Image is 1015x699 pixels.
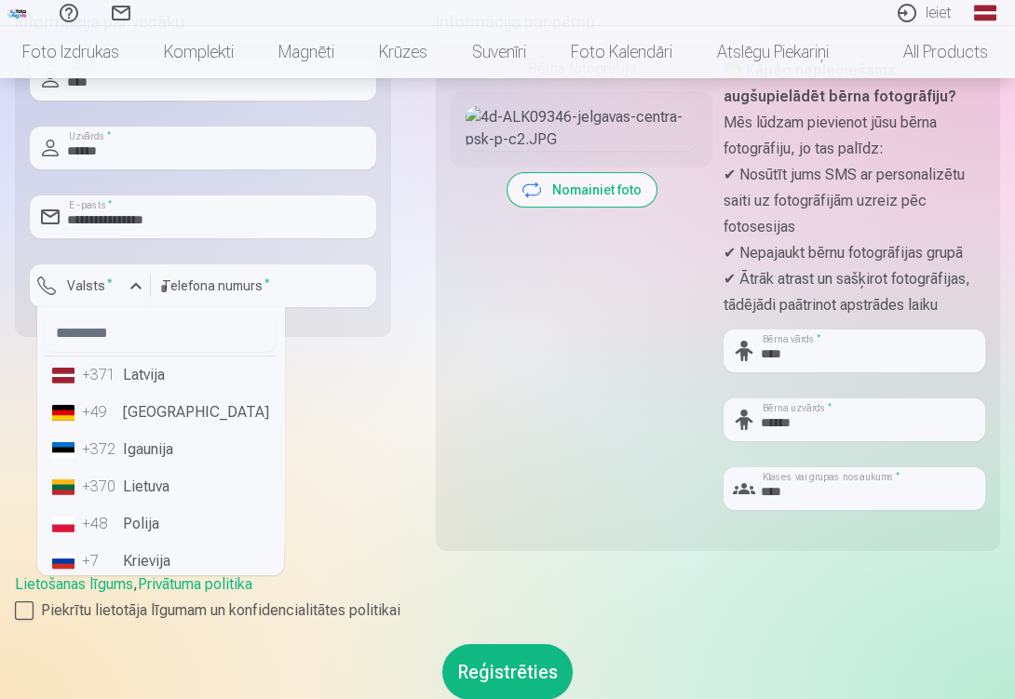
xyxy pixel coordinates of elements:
[45,431,277,468] li: Igaunija
[82,476,119,498] div: +370
[45,394,277,431] li: [GEOGRAPHIC_DATA]
[82,513,119,535] div: +48
[15,599,1000,622] label: Piekrītu lietotāja līgumam un konfidencialitātes politikai
[45,356,277,394] li: Latvija
[466,106,697,151] img: 4d-ALK09346-jelgavas-centra-psk-p-c2.JPG
[256,26,357,78] a: Magnēti
[15,573,1000,622] div: ,
[724,240,985,266] p: ✔ Nepajaukt bērnu fotogrāfijas grupā
[30,264,151,307] button: Valsts*
[7,7,28,19] img: /fa1
[82,438,119,461] div: +372
[45,505,277,543] li: Polija
[724,266,985,318] p: ✔ Ātrāk atrast un sašķirot fotogrāfijas, tādējādi paātrinot apstrādes laiku
[82,364,119,386] div: +371
[357,26,450,78] a: Krūzes
[851,26,1010,78] a: All products
[507,173,656,207] button: Nomainiet foto
[695,26,851,78] a: Atslēgu piekariņi
[30,307,151,322] div: Lauks ir obligāts
[15,575,133,593] a: Lietošanas līgums
[450,26,548,78] a: Suvenīri
[60,276,120,295] label: Valsts
[142,26,256,78] a: Komplekti
[548,26,695,78] a: Foto kalendāri
[45,543,277,580] li: Krievija
[82,401,119,423] div: +49
[724,162,985,240] p: ✔ Nosūtīt jums SMS ar personalizētu saiti uz fotogrāfijām uzreiz pēc fotosesijas
[138,575,252,593] a: Privātuma politika
[724,110,985,162] p: Mēs lūdzam pievienot jūsu bērna fotogrāfiju, jo tas palīdz:
[45,468,277,505] li: Lietuva
[82,550,119,572] div: +7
